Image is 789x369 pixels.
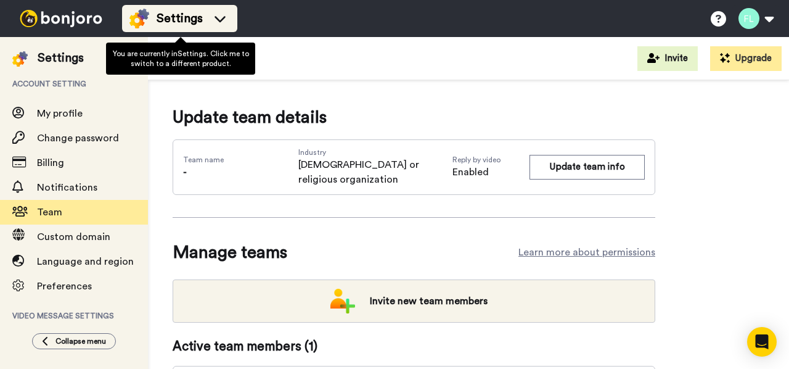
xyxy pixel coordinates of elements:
span: Preferences [37,281,92,291]
span: Enabled [452,165,529,180]
button: Update team info [529,155,645,179]
span: My profile [37,109,83,118]
span: Invite new team members [360,289,497,313]
span: Active team members ( 1 ) [173,338,317,356]
span: Notifications [37,183,97,193]
img: settings-colored.svg [12,51,28,67]
span: Settings [157,10,203,27]
button: Upgrade [710,46,782,71]
a: Learn more about permissions [518,245,655,260]
span: Industry [298,147,452,157]
span: Team [37,207,62,217]
div: Settings [38,49,84,67]
div: Open Intercom Messenger [747,327,777,357]
span: Custom domain [37,232,110,242]
span: Change password [37,133,119,143]
button: Invite [637,46,698,71]
span: Collapse menu [55,336,106,346]
img: settings-colored.svg [129,9,149,28]
span: Update team details [173,105,655,130]
span: [DEMOGRAPHIC_DATA] or religious organization [298,157,452,187]
img: add-team.png [330,289,355,313]
button: Collapse menu [32,333,116,349]
span: Manage teams [173,240,287,265]
span: Reply by video [452,155,529,165]
span: - [183,167,187,177]
span: Team name [183,155,224,165]
span: You are currently in Settings . Click me to switch to a different product. [113,50,249,67]
img: bj-logo-header-white.svg [15,10,107,27]
span: Billing [37,158,64,168]
span: Language and region [37,257,134,267]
